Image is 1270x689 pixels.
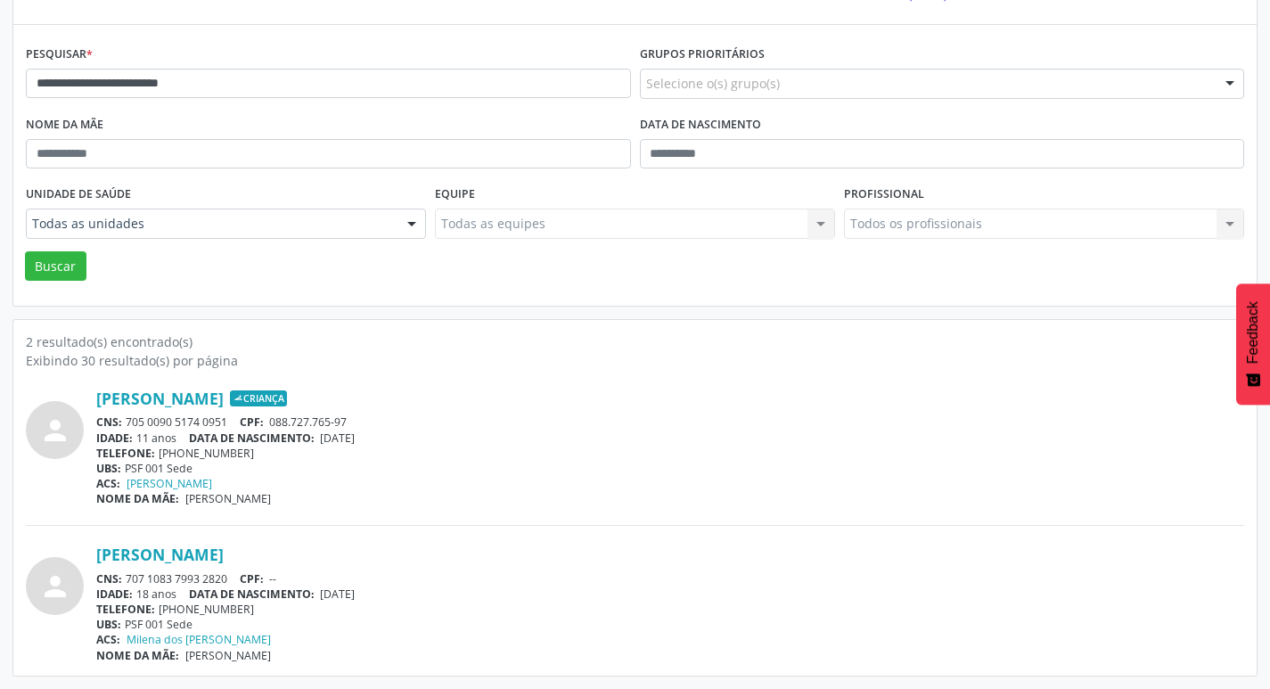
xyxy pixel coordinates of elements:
label: Data de nascimento [640,111,761,139]
span: 088.727.765-97 [269,414,347,430]
span: Feedback [1245,301,1261,364]
a: [PERSON_NAME] [96,545,224,564]
i: person [39,414,71,447]
div: PSF 001 Sede [96,617,1244,632]
span: [PERSON_NAME] [185,648,271,663]
button: Feedback - Mostrar pesquisa [1236,283,1270,405]
div: 18 anos [96,586,1244,602]
span: UBS: [96,617,121,632]
span: DATA DE NASCIMENTO: [189,431,315,446]
span: ACS: [96,476,120,491]
span: CNS: [96,414,122,430]
div: [PHONE_NUMBER] [96,602,1244,617]
span: [PERSON_NAME] [185,491,271,506]
label: Profissional [844,181,924,209]
a: [PERSON_NAME] [127,476,212,491]
div: 705 0090 5174 0951 [96,414,1244,430]
i: person [39,570,71,603]
span: -- [269,571,276,586]
span: TELEFONE: [96,446,155,461]
label: Nome da mãe [26,111,103,139]
div: Exibindo 30 resultado(s) por página [26,351,1244,370]
span: Todas as unidades [32,215,389,233]
div: [PHONE_NUMBER] [96,446,1244,461]
span: Selecione o(s) grupo(s) [646,74,780,93]
label: Unidade de saúde [26,181,131,209]
span: ACS: [96,632,120,647]
span: UBS: [96,461,121,476]
span: IDADE: [96,431,133,446]
span: TELEFONE: [96,602,155,617]
div: 707 1083 7993 2820 [96,571,1244,586]
div: 2 resultado(s) encontrado(s) [26,332,1244,351]
div: PSF 001 Sede [96,461,1244,476]
span: NOME DA MÃE: [96,491,179,506]
button: Buscar [25,251,86,282]
label: Equipe [435,181,475,209]
span: [DATE] [320,431,355,446]
span: Criança [230,390,287,406]
span: CNS: [96,571,122,586]
div: 11 anos [96,431,1244,446]
span: CPF: [240,414,264,430]
span: IDADE: [96,586,133,602]
a: Milena dos [PERSON_NAME] [127,632,271,647]
span: CPF: [240,571,264,586]
span: [DATE] [320,586,355,602]
a: [PERSON_NAME] [96,389,224,408]
label: Grupos prioritários [640,41,765,69]
label: Pesquisar [26,41,93,69]
span: DATA DE NASCIMENTO: [189,586,315,602]
span: NOME DA MÃE: [96,648,179,663]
